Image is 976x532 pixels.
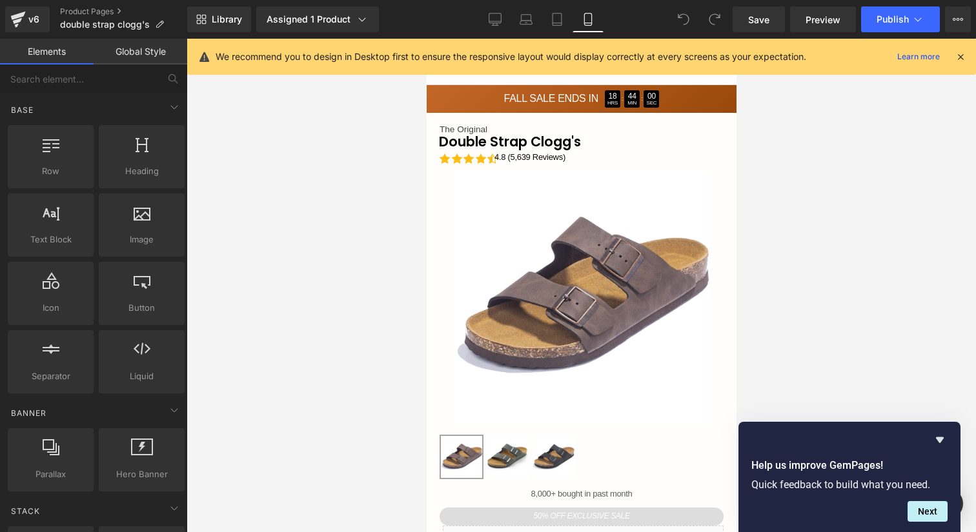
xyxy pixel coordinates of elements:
a: Tablet [542,6,573,32]
div: Help us improve GemPages! [751,432,948,522]
span: The Original [13,86,61,95]
strong: 50% OFF EXCLUSIVE SALE [107,473,203,482]
span: : [214,57,216,63]
p: We recommend you to design in Desktop first to ensure the responsive layout would display correct... [216,50,806,64]
span: 00 [221,54,229,61]
div: Assigned 1 Product [267,13,369,26]
span: Save [748,13,769,26]
a: Clogg's [112,6,199,39]
a: v6 [5,6,50,32]
button: Undo [671,6,696,32]
div: FALL SALE ENDS IN [77,55,172,65]
span: 18 [182,54,190,61]
span: Stack [10,505,41,517]
div: v6 [26,11,42,28]
a: Preview [790,6,856,32]
span: Image [103,233,181,246]
img: Clogg's [116,12,194,35]
a: Product Pages [60,6,187,17]
span: double strap clogg's [60,19,150,30]
span: SEC [220,62,230,67]
h2: Help us improve GemPages! [751,458,948,473]
p: 8,000+ bought in past month [13,448,297,462]
span: Heading [103,164,181,178]
span: MIN [201,62,210,67]
span: Liquid [103,369,181,383]
span: HRS [181,62,191,67]
img: Double Strap Clogg's [27,124,283,386]
span: Banner [10,407,48,419]
summary: Menu [12,14,34,32]
a: New Library [187,6,251,32]
span: Base [10,104,35,116]
span: Separator [12,369,90,383]
button: Redo [702,6,727,32]
span: Hero Banner [103,468,181,481]
span: : [195,57,196,63]
button: More [945,6,971,32]
span: Library [212,14,242,25]
button: Publish [861,6,940,32]
span: Icon [12,301,90,315]
span: 44 [201,54,210,61]
button: Hide survey [932,432,948,448]
a: Mobile [573,6,604,32]
a: Learn more [892,49,945,64]
a: Double Strap Clogg's [12,89,167,107]
button: Next question [908,501,948,522]
img: Double Strap Clogg's [60,397,101,438]
span: Preview [806,13,840,26]
span: Button [103,301,181,315]
span: 4.8 (5,639 Reviews) [68,113,139,123]
a: Global Style [94,39,187,64]
span: Parallax [12,468,90,481]
span: Row [12,164,90,178]
img: Double Strap Clogg's [14,397,56,438]
span: Text Block [12,233,90,246]
p: Quick feedback to build what you need. [751,478,948,491]
img: Double Strap Clogg's [107,397,148,438]
a: Desktop [480,6,511,32]
span: Publish [877,14,909,25]
a: Laptop [511,6,542,32]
